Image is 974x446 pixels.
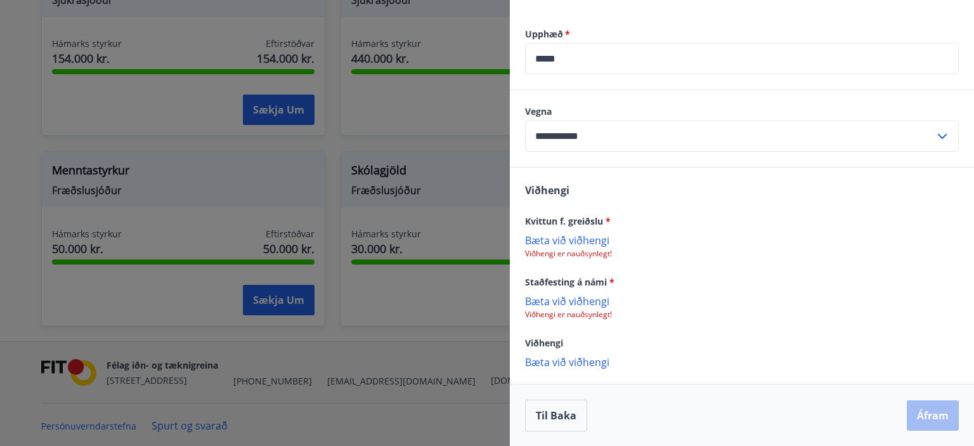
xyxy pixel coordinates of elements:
label: Upphæð [525,28,959,41]
button: Til baka [525,400,587,431]
span: Viðhengi [525,337,563,349]
div: Upphæð [525,43,959,74]
span: Viðhengi [525,183,569,197]
label: Vegna [525,105,959,118]
span: Kvittun f. greiðslu [525,215,611,227]
p: Bæta við viðhengi [525,233,959,246]
p: Viðhengi er nauðsynlegt! [525,249,959,259]
span: Staðfesting á námi [525,276,614,288]
p: Viðhengi er nauðsynlegt! [525,310,959,320]
p: Bæta við viðhengi [525,294,959,307]
p: Bæta við viðhengi [525,355,959,368]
